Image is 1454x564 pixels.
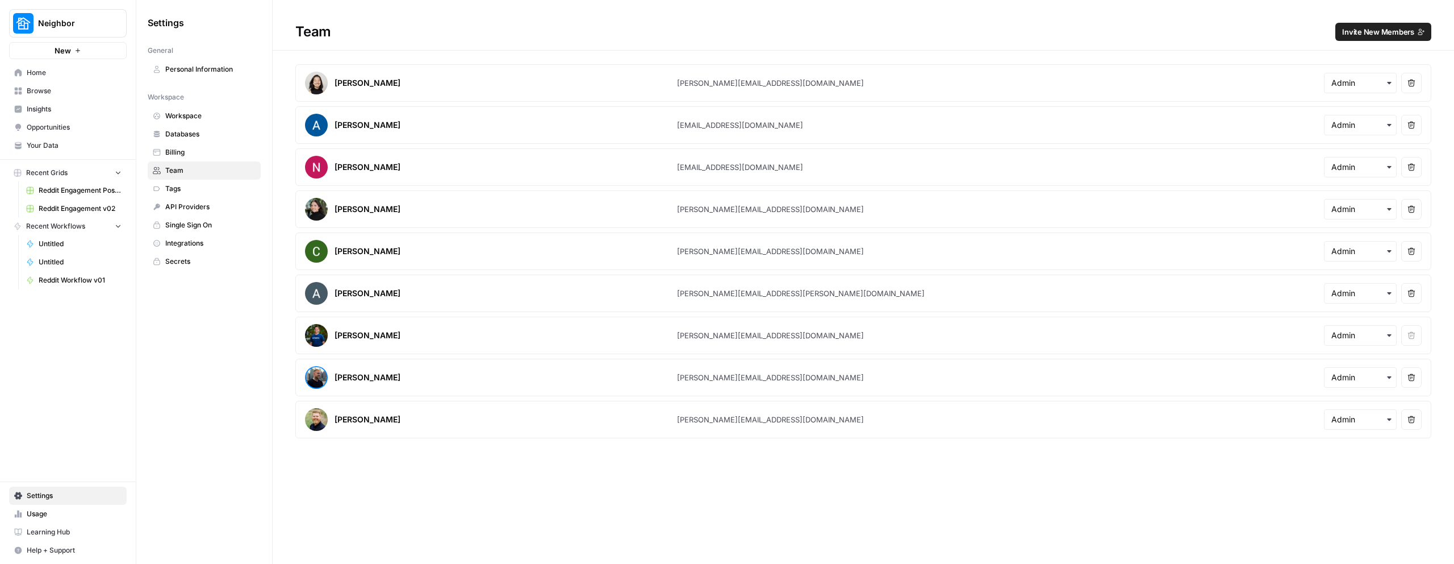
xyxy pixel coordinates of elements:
[9,118,127,136] a: Opportunities
[9,487,127,505] a: Settings
[165,238,256,248] span: Integrations
[165,256,256,267] span: Secrets
[39,204,122,214] span: Reddit Engagement v02
[273,23,1454,41] div: Team
[148,180,261,198] a: Tags
[9,505,127,523] a: Usage
[677,414,864,425] div: [PERSON_NAME][EMAIL_ADDRESS][DOMAIN_NAME]
[1331,119,1389,131] input: Admin
[148,216,261,234] a: Single Sign On
[335,204,400,215] div: [PERSON_NAME]
[148,60,261,78] a: Personal Information
[305,282,328,305] img: avatar
[27,122,122,132] span: Opportunities
[26,168,68,178] span: Recent Grids
[305,408,328,431] img: avatar
[39,257,122,267] span: Untitled
[9,164,127,181] button: Recent Grids
[165,64,256,74] span: Personal Information
[165,184,256,194] span: Tags
[677,204,864,215] div: [PERSON_NAME][EMAIL_ADDRESS][DOMAIN_NAME]
[677,330,864,341] div: [PERSON_NAME][EMAIL_ADDRESS][DOMAIN_NAME]
[21,253,127,271] a: Untitled
[1331,288,1389,299] input: Admin
[335,246,400,257] div: [PERSON_NAME]
[305,156,328,179] img: avatar
[335,161,400,173] div: [PERSON_NAME]
[677,119,803,131] div: [EMAIL_ADDRESS][DOMAIN_NAME]
[9,64,127,82] a: Home
[27,140,122,151] span: Your Data
[13,13,34,34] img: Neighbor Logo
[27,545,122,555] span: Help + Support
[165,165,256,176] span: Team
[9,9,127,38] button: Workspace: Neighbor
[9,42,127,59] button: New
[335,372,400,383] div: [PERSON_NAME]
[27,86,122,96] span: Browse
[1331,161,1389,173] input: Admin
[9,82,127,100] a: Browse
[335,288,400,299] div: [PERSON_NAME]
[148,107,261,125] a: Workspace
[9,523,127,541] a: Learning Hub
[1331,246,1389,257] input: Admin
[1331,204,1389,215] input: Admin
[305,72,328,94] img: avatar
[677,372,864,383] div: [PERSON_NAME][EMAIL_ADDRESS][DOMAIN_NAME]
[305,240,328,263] img: avatar
[9,541,127,559] button: Help + Support
[305,114,328,136] img: avatar
[26,221,85,231] span: Recent Workflows
[9,218,127,235] button: Recent Workflows
[148,234,261,252] a: Integrations
[1331,330,1389,341] input: Admin
[305,366,328,389] img: avatar
[165,147,256,157] span: Billing
[21,181,127,200] a: Reddit Engagement Posting - RV
[148,161,261,180] a: Team
[148,16,184,30] span: Settings
[27,509,122,519] span: Usage
[21,235,127,253] a: Untitled
[9,136,127,155] a: Your Data
[55,45,71,56] span: New
[148,125,261,143] a: Databases
[148,143,261,161] a: Billing
[677,246,864,257] div: [PERSON_NAME][EMAIL_ADDRESS][DOMAIN_NAME]
[1335,23,1431,41] button: Invite New Members
[148,45,173,56] span: General
[335,330,400,341] div: [PERSON_NAME]
[21,271,127,289] a: Reddit Workflow v01
[148,198,261,216] a: API Providers
[677,161,803,173] div: [EMAIL_ADDRESS][DOMAIN_NAME]
[9,100,127,118] a: Insights
[305,324,328,347] img: avatar
[21,200,127,218] a: Reddit Engagement v02
[39,275,122,285] span: Reddit Workflow v01
[39,185,122,196] span: Reddit Engagement Posting - RV
[1331,77,1389,89] input: Admin
[27,104,122,114] span: Insights
[677,77,864,89] div: [PERSON_NAME][EMAIL_ADDRESS][DOMAIN_NAME]
[1331,372,1389,383] input: Admin
[1331,414,1389,425] input: Admin
[148,92,184,102] span: Workspace
[1342,26,1414,38] span: Invite New Members
[677,288,925,299] div: [PERSON_NAME][EMAIL_ADDRESS][PERSON_NAME][DOMAIN_NAME]
[305,198,328,221] img: avatar
[27,491,122,501] span: Settings
[148,252,261,271] a: Secrets
[165,202,256,212] span: API Providers
[335,119,400,131] div: [PERSON_NAME]
[165,129,256,139] span: Databases
[165,111,256,121] span: Workspace
[335,414,400,425] div: [PERSON_NAME]
[38,18,107,29] span: Neighbor
[27,68,122,78] span: Home
[27,527,122,537] span: Learning Hub
[39,239,122,249] span: Untitled
[165,220,256,230] span: Single Sign On
[335,77,400,89] div: [PERSON_NAME]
